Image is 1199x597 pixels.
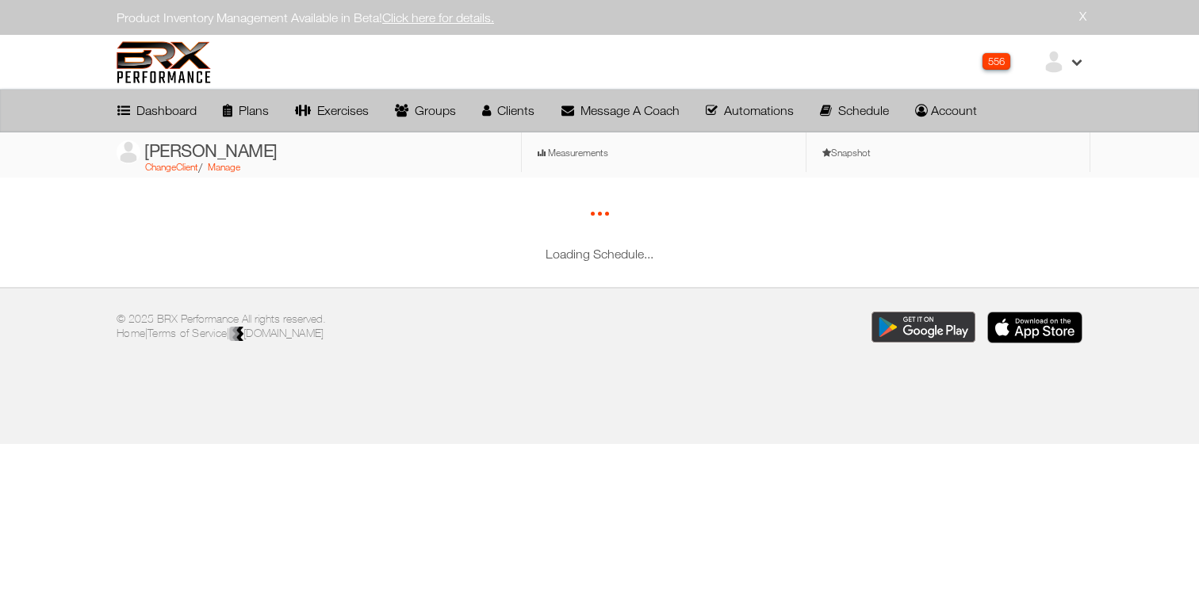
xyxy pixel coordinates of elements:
[701,96,798,124] a: Automations
[117,312,588,343] p: © 2025 BRX Performance All rights reserved. | |
[482,104,534,117] div: Clients
[915,104,977,117] div: Account
[561,104,680,117] div: Message A Coach
[117,327,145,339] a: Home
[145,161,198,173] a: Change Client
[117,139,278,164] h3: [PERSON_NAME]
[911,96,982,124] a: Account
[117,147,278,159] a: [PERSON_NAME]
[987,312,1082,343] img: Download the BRX Performance app for iOS
[706,104,794,117] div: Automations
[229,327,324,339] a: [DOMAIN_NAME]
[117,104,197,117] div: Dashboard
[983,53,1010,70] div: 556
[218,96,273,124] a: Plans
[105,244,1094,263] div: Loading Schedule...
[820,104,889,117] div: Schedule
[522,132,806,172] a: Measurements
[117,159,505,178] div: /
[871,312,976,343] img: Download the BRX Performance app for Google Play
[117,140,140,164] img: ex-default-user.svg
[1079,8,1086,24] a: X
[391,96,461,124] a: Groups
[223,104,269,117] div: Plans
[113,96,201,124] a: Dashboard
[295,104,369,117] div: Exercises
[806,132,1090,172] a: Snapshot
[395,104,456,117] div: Groups
[478,96,539,124] a: Clients
[117,41,211,83] img: 6f7da32581c89ca25d665dc3aae533e4f14fe3ef_original.svg
[1042,50,1066,74] img: ex-default-user.svg
[815,96,893,124] a: Schedule
[557,96,684,124] a: Message A Coach
[208,161,240,173] a: Manage
[147,327,227,339] a: Terms of Service
[290,96,373,124] a: Exercises
[229,327,243,343] img: colorblack-fill
[105,8,1094,27] div: Product Inventory Management Available in Beta!
[382,10,494,25] a: Click here for details.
